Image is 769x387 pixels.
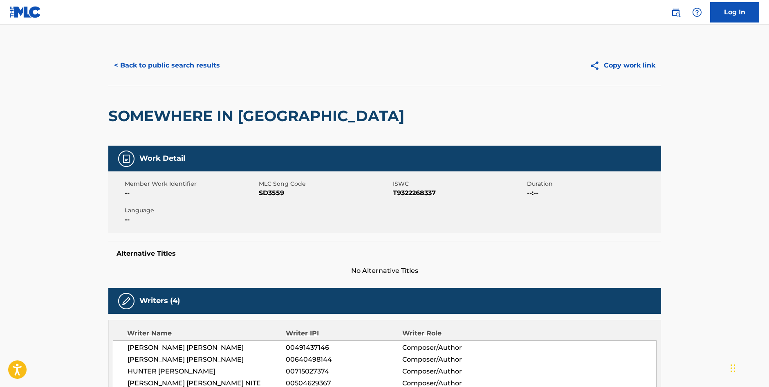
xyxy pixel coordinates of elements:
[139,154,185,163] h5: Work Detail
[728,348,769,387] iframe: Chat Widget
[402,355,508,364] span: Composer/Author
[668,4,684,20] a: Public Search
[527,180,659,188] span: Duration
[125,206,257,215] span: Language
[128,367,286,376] span: HUNTER [PERSON_NAME]
[121,296,131,306] img: Writers
[125,188,257,198] span: --
[127,328,286,338] div: Writer Name
[402,343,508,353] span: Composer/Author
[10,6,41,18] img: MLC Logo
[731,356,735,380] div: Drag
[108,107,408,125] h2: SOMEWHERE IN [GEOGRAPHIC_DATA]
[692,7,702,17] img: help
[527,188,659,198] span: --:--
[117,250,653,258] h5: Alternative Titles
[402,328,508,338] div: Writer Role
[139,296,180,306] h5: Writers (4)
[286,355,402,364] span: 00640498144
[402,367,508,376] span: Composer/Author
[393,180,525,188] span: ISWC
[259,188,391,198] span: SD3559
[125,215,257,225] span: --
[710,2,759,22] a: Log In
[286,343,402,353] span: 00491437146
[128,355,286,364] span: [PERSON_NAME] [PERSON_NAME]
[108,55,226,76] button: < Back to public search results
[671,7,681,17] img: search
[125,180,257,188] span: Member Work Identifier
[108,266,661,276] span: No Alternative Titles
[393,188,525,198] span: T9322268337
[584,55,661,76] button: Copy work link
[590,61,604,71] img: Copy work link
[286,367,402,376] span: 00715027374
[259,180,391,188] span: MLC Song Code
[286,328,402,338] div: Writer IPI
[689,4,705,20] div: Help
[128,343,286,353] span: [PERSON_NAME] [PERSON_NAME]
[121,154,131,164] img: Work Detail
